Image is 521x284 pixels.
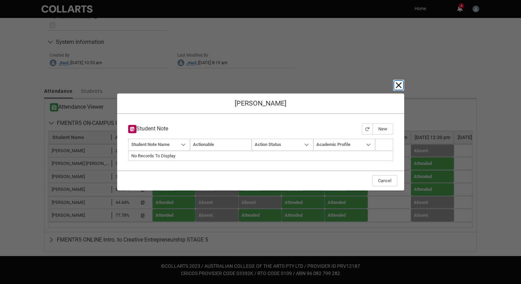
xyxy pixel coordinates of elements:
[128,125,168,133] h3: Student Note
[123,99,399,108] h1: [PERSON_NAME]
[372,175,397,186] button: Cancel
[372,124,393,135] button: New
[362,124,373,135] button: Refresh
[394,81,403,90] button: Cancel and close
[131,153,390,159] div: No Records To Display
